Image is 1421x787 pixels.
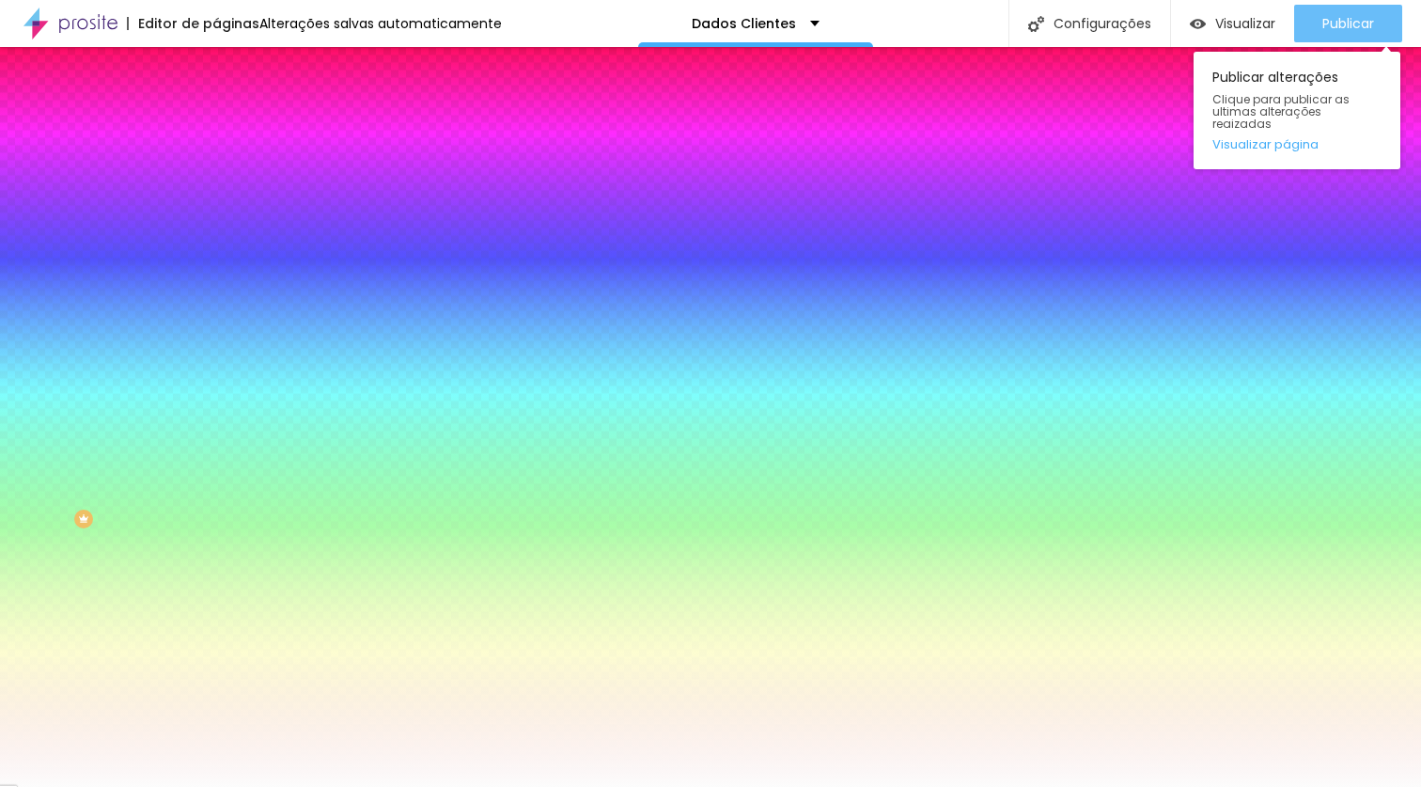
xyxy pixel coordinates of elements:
button: Publicar [1294,5,1402,42]
div: Editor de páginas [127,17,259,30]
img: Icone [1028,16,1044,32]
span: Visualizar [1215,16,1275,31]
img: view-1.svg [1190,16,1206,32]
span: Publicar [1322,16,1374,31]
div: Alterações salvas automaticamente [259,17,502,30]
div: Publicar alterações [1194,52,1400,169]
a: Visualizar página [1212,138,1382,150]
span: Clique para publicar as ultimas alterações reaizadas [1212,93,1382,131]
button: Visualizar [1171,5,1294,42]
p: Dados Clientes [692,17,796,30]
